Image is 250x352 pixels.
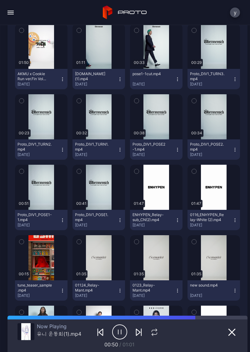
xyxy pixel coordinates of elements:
button: Proto_DIV1_POSE2.mp4[DATE] [187,139,240,160]
div: Now Playing [37,323,81,329]
div: [DATE] [132,293,175,298]
div: 유니 운동회(1).mp4 [37,331,81,337]
button: tune_teaser_sample.mp4[DATE] [15,280,67,301]
div: [DATE] [190,82,232,87]
button: pose1-1cut.mp4[DATE] [130,69,182,89]
div: new sound.mp4 [190,283,224,288]
button: Proto_DIV1_TURN3.mp4[DATE] [187,69,240,89]
button: Proto_DIV1_POSE2-1.mp4[DATE] [130,139,182,160]
div: [DATE] [17,152,60,157]
div: ENHYPEN_Relay-sub_CN(2).mp4 [132,212,167,222]
button: 01124_Relay-Mant.mp4[DATE] [72,280,125,301]
div: [DATE] [132,82,175,87]
div: [DATE] [75,152,117,157]
button: Proto_DIV1_TURN1.mp4[DATE] [72,139,125,160]
div: Proto_DIV1_POSE2-1.mp4 [132,142,167,152]
div: [DATE] [190,293,232,298]
div: Proto_DIV1_TURN2.mp4 [17,142,52,152]
div: [DATE] [132,152,175,157]
div: [DATE] [132,223,175,228]
button: 0116_ENHYPEN_Relay-White (2).mp4[DATE] [187,210,240,230]
div: Proto_DIV1_POSE1.mp4 [75,212,109,222]
button: y [230,8,240,18]
span: / [119,341,121,348]
div: Proto_DIV1_POSE2.mp4 [190,142,224,152]
div: Proto_DIV1_TURN3.mp4 [190,71,224,81]
button: AKMU x Cookie Run ver.Fin Vol Level[DATE] [15,69,67,89]
button: Proto_DIV1_POSE1-1.mp4[DATE] [15,210,67,230]
button: ENHYPEN_Relay-sub_CN(2).mp4[DATE] [130,210,182,230]
div: Proto_DIV1_POSE1-1.mp4 [17,212,52,222]
div: AKMU x Cookie Run ver.Fin Vol Level [17,71,52,81]
div: GD.vip(1).mp4 [75,71,109,81]
div: [DATE] [17,293,60,298]
button: [DOMAIN_NAME](1).mp4[DATE] [72,69,125,89]
div: 01124_Relay-Mant.mp4 [75,283,109,293]
button: new sound.mp4[DATE] [187,280,240,301]
div: [DATE] [75,82,117,87]
div: [DATE] [17,223,60,228]
button: Proto_DIV1_TURN2.mp4[DATE] [15,139,67,160]
div: Proto_DIV1_TURN1.mp4 [75,142,109,152]
div: [DATE] [190,152,232,157]
span: 01:01 [122,341,134,348]
button: Proto_DIV1_POSE1.mp4[DATE] [72,210,125,230]
div: 0123_Relay-Mant.mp4 [132,283,167,293]
button: 0123_Relay-Mant.mp4[DATE] [130,280,182,301]
div: [DATE] [75,293,117,298]
div: 0116_ENHYPEN_Relay-White (2).mp4 [190,212,224,222]
div: [DATE] [75,223,117,228]
div: [DATE] [17,82,60,87]
div: pose1-1cut.mp4 [132,71,167,76]
div: [DATE] [190,223,232,228]
div: tune_teaser_sample.mp4 [17,283,52,293]
span: 00:50 [104,341,118,348]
